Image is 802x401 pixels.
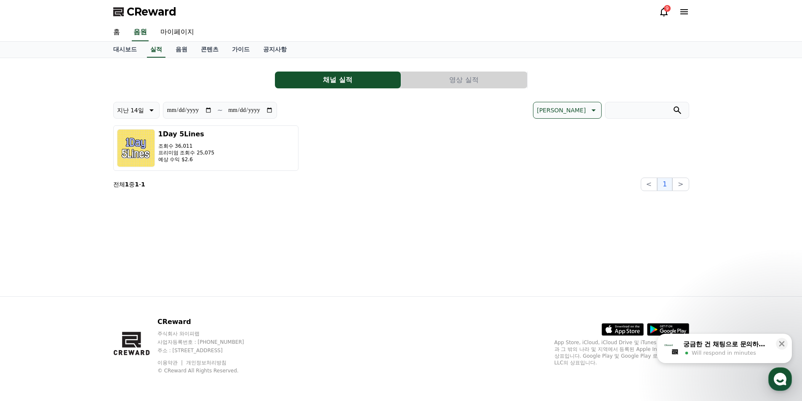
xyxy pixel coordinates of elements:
[401,72,528,88] a: 영상 실적
[157,367,260,374] p: © CReward All Rights Reserved.
[107,24,127,41] a: 홈
[132,24,149,41] a: 음원
[186,360,226,366] a: 개인정보처리방침
[157,317,260,327] p: CReward
[225,42,256,58] a: 가이드
[113,5,176,19] a: CReward
[157,347,260,354] p: 주소 : [STREET_ADDRESS]
[117,104,144,116] p: 지난 14일
[554,339,689,366] p: App Store, iCloud, iCloud Drive 및 iTunes Store는 미국과 그 밖의 나라 및 지역에서 등록된 Apple Inc.의 서비스 상표입니다. Goo...
[107,42,144,58] a: 대시보드
[657,178,672,191] button: 1
[113,102,160,119] button: 지난 14일
[113,125,298,171] button: 1Day 5Lines 조회수 36,011 프리미엄 조회수 25,075 예상 수익 $2.6
[158,149,215,156] p: 프리미엄 조회수 25,075
[158,156,215,163] p: 예상 수익 $2.6
[217,105,223,115] p: ~
[127,5,176,19] span: CReward
[125,181,129,188] strong: 1
[275,72,401,88] button: 채널 실적
[157,330,260,337] p: 주식회사 와이피랩
[664,5,671,12] div: 9
[154,24,201,41] a: 마이페이지
[3,267,56,288] a: Home
[158,143,215,149] p: 조회수 36,011
[169,42,194,58] a: 음원
[641,178,657,191] button: <
[194,42,225,58] a: 콘텐츠
[21,279,36,286] span: Home
[537,104,586,116] p: [PERSON_NAME]
[256,42,293,58] a: 공지사항
[113,180,145,189] p: 전체 중 -
[125,279,145,286] span: Settings
[56,267,109,288] a: Messages
[141,181,145,188] strong: 1
[70,280,95,287] span: Messages
[109,267,162,288] a: Settings
[533,102,601,119] button: [PERSON_NAME]
[158,129,215,139] h3: 1Day 5Lines
[672,178,689,191] button: >
[117,129,155,167] img: 1Day 5Lines
[135,181,139,188] strong: 1
[659,7,669,17] a: 9
[401,72,527,88] button: 영상 실적
[147,42,165,58] a: 실적
[157,339,260,345] p: 사업자등록번호 : [PHONE_NUMBER]
[157,360,184,366] a: 이용약관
